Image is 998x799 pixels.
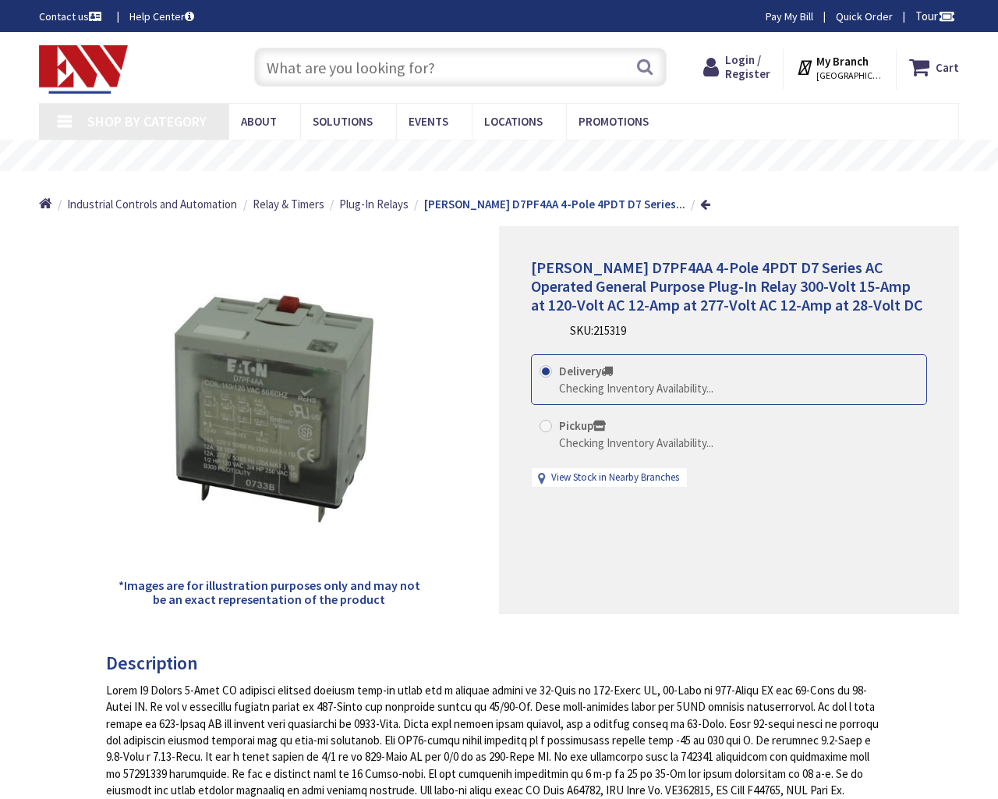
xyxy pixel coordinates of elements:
[703,53,770,81] a: Login / Register
[570,322,626,339] div: SKU:
[113,254,426,566] img: Eaton D7PF4AA 4-Pole 4PDT D7 Series AC Operated General Purpose Plug-In Relay 300-Volt 15-Amp at ...
[339,196,409,212] a: Plug-In Relays
[39,9,104,24] a: Contact us
[87,112,207,130] span: Shop By Category
[816,54,869,69] strong: My Branch
[424,197,685,211] strong: [PERSON_NAME] D7PF4AA 4-Pole 4PDT D7 Series...
[559,364,613,378] strong: Delivery
[909,53,959,81] a: Cart
[579,114,649,129] span: Promotions
[593,323,626,338] span: 215319
[112,579,425,606] h5: *Images are for illustration purposes only and may not be an exact representation of the product
[253,196,324,212] a: Relay & Timers
[725,52,770,81] span: Login / Register
[339,197,409,211] span: Plug-In Relays
[836,9,893,24] a: Quick Order
[936,53,959,81] strong: Cart
[409,114,448,129] span: Events
[559,435,713,451] div: Checking Inventory Availability...
[559,418,606,433] strong: Pickup
[129,9,194,24] a: Help Center
[39,45,128,94] img: Electrical Wholesalers, Inc.
[106,653,880,673] h3: Description
[796,53,883,81] div: My Branch [GEOGRAPHIC_DATA], [GEOGRAPHIC_DATA]
[313,114,373,129] span: Solutions
[559,380,713,396] div: Checking Inventory Availability...
[67,196,237,212] a: Industrial Controls and Automation
[551,471,679,485] a: View Stock in Nearby Branches
[254,48,667,87] input: What are you looking for?
[915,9,955,23] span: Tour
[531,257,923,314] span: [PERSON_NAME] D7PF4AA 4-Pole 4PDT D7 Series AC Operated General Purpose Plug-In Relay 300-Volt 15...
[484,114,543,129] span: Locations
[253,197,324,211] span: Relay & Timers
[816,69,883,82] span: [GEOGRAPHIC_DATA], [GEOGRAPHIC_DATA]
[241,114,277,129] span: About
[766,9,813,24] a: Pay My Bill
[67,197,237,211] span: Industrial Controls and Automation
